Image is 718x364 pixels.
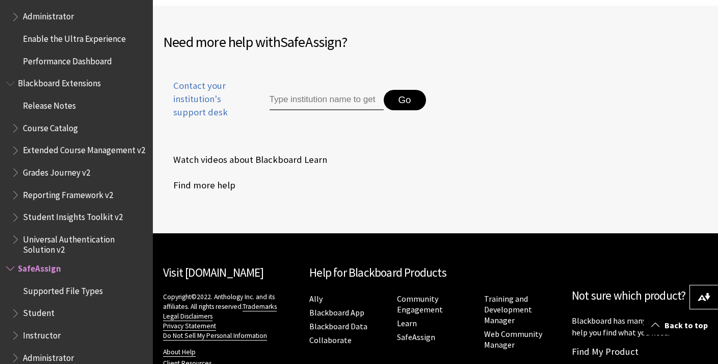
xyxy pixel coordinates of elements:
[23,186,113,200] span: Reporting Framework v2
[23,305,55,319] span: Student
[384,90,426,110] button: Go
[397,318,417,329] a: Learn
[163,178,235,193] a: Find more help
[163,265,263,280] a: Visit [DOMAIN_NAME]
[243,302,277,311] a: Trademarks
[18,260,61,274] span: SafeAssign
[309,294,323,304] a: Ally
[309,264,562,282] h2: Help for Blackboard Products
[6,75,147,255] nav: Book outline for Blackboard Extensions
[572,315,708,338] p: Blackboard has many products. Let us help you find what you need.
[23,8,74,22] span: Administrator
[23,53,112,66] span: Performance Dashboard
[270,90,384,110] input: Type institution name to get support
[309,307,364,318] a: Blackboard App
[163,79,246,119] span: Contact your institution's support desk
[397,332,435,343] a: SafeAssign
[23,209,123,223] span: Student Insights Toolkit v2
[23,282,103,296] span: Supported File Types
[23,349,74,363] span: Administrator
[309,335,352,346] a: Collaborate
[644,316,718,335] a: Back to top
[163,152,327,167] a: Watch videos about Blackboard Learn
[163,31,436,53] h2: Need more help with ?
[23,142,145,156] span: Extended Course Management v2
[163,312,212,321] a: Legal Disclaimers
[163,348,196,357] a: About Help
[23,97,76,111] span: Release Notes
[163,331,267,341] a: Do Not Sell My Personal Information
[23,164,90,178] span: Grades Journey v2
[18,75,101,89] span: Blackboard Extensions
[163,322,216,331] a: Privacy Statement
[484,294,532,326] a: Training and Development Manager
[23,119,78,133] span: Course Catalog
[309,321,367,332] a: Blackboard Data
[484,329,542,350] a: Web Community Manager
[280,33,341,51] span: SafeAssign
[397,294,443,315] a: Community Engagement
[572,287,708,305] h2: Not sure which product?
[23,231,146,255] span: Universal Authentication Solution v2
[163,292,299,341] p: Copyright©2022. Anthology Inc. and its affiliates. All rights reserved.
[23,30,126,44] span: Enable the Ultra Experience
[572,346,639,357] a: Find My Product
[163,79,246,132] a: Contact your institution's support desk
[23,327,61,341] span: Instructor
